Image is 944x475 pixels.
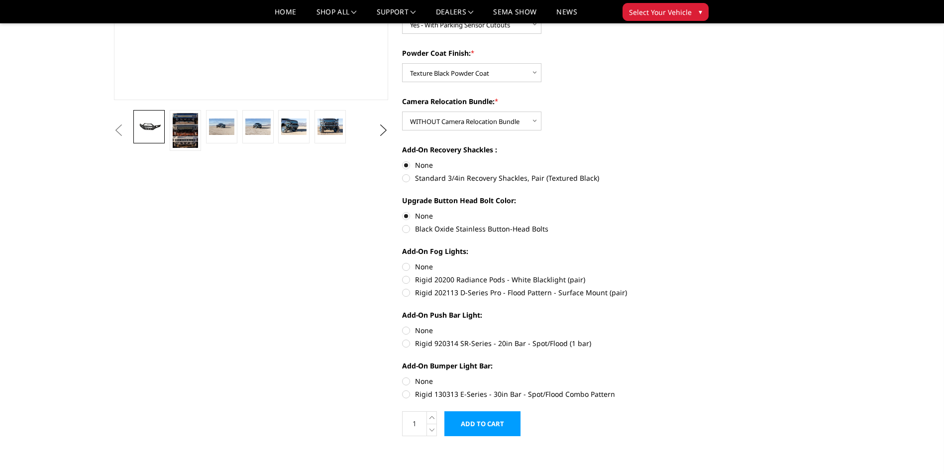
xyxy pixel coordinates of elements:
label: Add-On Recovery Shackles : [402,144,677,155]
button: Select Your Vehicle [623,3,709,21]
label: Add-On Fog Lights: [402,246,677,256]
input: Add to Cart [444,411,521,436]
label: Camera Relocation Bundle: [402,96,677,107]
a: Home [275,8,296,23]
img: 2019-2025 Ram 2500-3500 - Freedom Series - Sport Front Bumper (non-winch) [136,121,162,133]
label: Rigid 202113 D-Series Pro - Flood Pattern - Surface Mount (pair) [402,287,677,298]
label: Rigid 920314 SR-Series - 20in Bar - Spot/Flood (1 bar) [402,338,677,349]
a: Dealers [436,8,474,23]
label: Add-On Bumper Light Bar: [402,360,677,371]
label: Rigid 20200 Radiance Pods - White Blacklight (pair) [402,274,677,285]
label: Standard 3/4in Recovery Shackles, Pair (Textured Black) [402,173,677,183]
img: 2019-2025 Ram 2500-3500 - Freedom Series - Sport Front Bumper (non-winch) [245,119,271,135]
span: ▾ [699,6,702,17]
a: Support [377,8,416,23]
label: Powder Coat Finish: [402,48,677,58]
label: None [402,160,677,170]
label: Upgrade Button Head Bolt Color: [402,195,677,206]
label: None [402,325,677,336]
a: News [556,8,577,23]
label: Add-On Push Bar Light: [402,310,677,320]
img: Multiple lighting options [173,113,198,148]
button: Next [376,123,391,138]
label: None [402,376,677,386]
img: 2019-2025 Ram 2500-3500 - Freedom Series - Sport Front Bumper (non-winch) [281,119,307,135]
label: None [402,211,677,221]
label: Black Oxide Stainless Button-Head Bolts [402,224,677,234]
span: Select Your Vehicle [629,7,692,17]
button: Previous [111,123,126,138]
a: SEMA Show [493,8,536,23]
img: 2019-2025 Ram 2500-3500 - Freedom Series - Sport Front Bumper (non-winch) [317,119,343,135]
iframe: Chat Widget [894,427,944,475]
a: shop all [316,8,357,23]
img: 2019-2025 Ram 2500-3500 - Freedom Series - Sport Front Bumper (non-winch) [209,119,234,135]
label: None [402,261,677,272]
label: Rigid 130313 E-Series - 30in Bar - Spot/Flood Combo Pattern [402,389,677,399]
